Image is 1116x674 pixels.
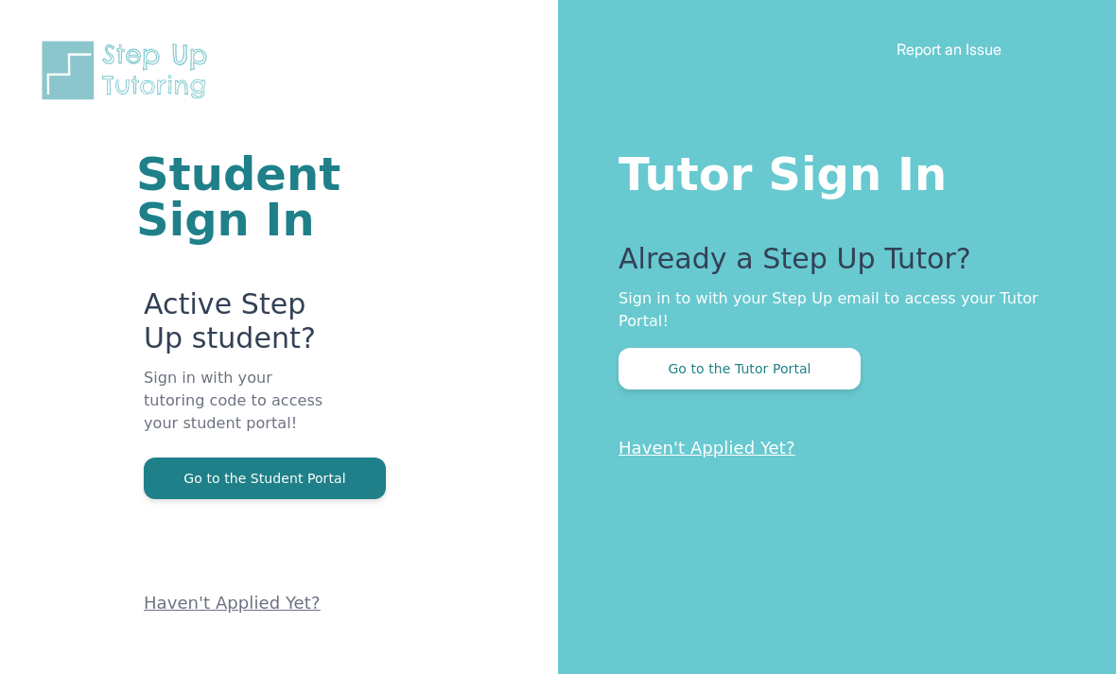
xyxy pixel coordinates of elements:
a: Go to the Student Portal [144,469,386,487]
button: Go to the Tutor Portal [619,348,861,389]
a: Report an Issue [897,40,1002,59]
p: Active Step Up student? [144,287,331,367]
img: Step Up Tutoring horizontal logo [38,38,219,103]
p: Sign in with your tutoring code to access your student portal! [144,367,331,458]
h1: Tutor Sign In [619,144,1040,197]
a: Haven't Applied Yet? [619,438,795,458]
a: Go to the Tutor Portal [619,359,861,377]
button: Go to the Student Portal [144,458,386,499]
p: Sign in to with your Step Up email to access your Tutor Portal! [619,287,1040,333]
a: Haven't Applied Yet? [144,593,321,613]
h1: Student Sign In [136,151,331,242]
p: Already a Step Up Tutor? [619,242,1040,287]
